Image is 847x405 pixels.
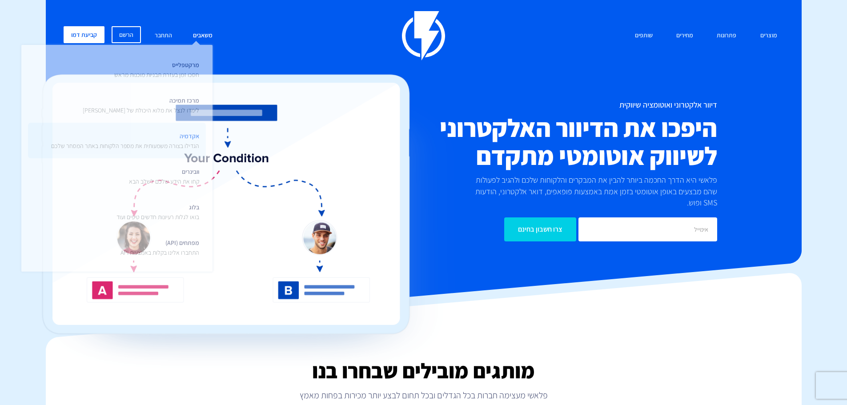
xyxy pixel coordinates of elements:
[578,217,717,241] input: אימייל
[114,70,199,79] p: חסכו זמן בעזרת תבניות מוכנות מראש
[28,229,206,265] a: מפתחים (API)התחברו אלינו בקלות באמצעות API
[28,158,206,194] a: וובינריםקחו את הידע שלכם לשלב הבא
[28,123,206,158] a: אקדמיההגדילו בצורה משמעותית את מספר הלקוחות באתר המסחר שלכם
[83,94,199,115] span: מרכז תמיכה
[460,174,717,209] p: פלאשי היא הדרך החכמה ביותר להבין את המבקרים והלקוחות שלכם ולהגיב לפעולות שהם מבצעים באופן אוטומטי...
[28,52,206,87] a: מרקטפלייסחסכו זמן בעזרת תבניות מוכנות מראש
[129,165,199,186] span: וובינרים
[64,26,104,43] a: קביעת דמו
[112,26,141,43] a: הרשם
[754,26,784,45] a: מוצרים
[28,87,206,123] a: מרכז תמיכהלימדו לנצל את מלוא היכולת של [PERSON_NAME]
[370,114,717,170] h2: היפכו את הדיוור האלקטרוני לשיווק אוטומטי מתקדם
[628,26,659,45] a: שותפים
[710,26,743,45] a: פתרונות
[116,213,199,221] p: בואו לגלות רעיונות חדשים טיפים ועוד
[120,236,199,257] span: מפתחים (API)
[51,129,199,150] span: אקדמיה
[504,217,576,241] input: צרו חשבון בחינם
[114,58,199,79] span: מרקטפלייס
[670,26,700,45] a: מחירים
[83,106,199,115] p: לימדו לנצל את מלוא היכולת של [PERSON_NAME]
[148,26,179,45] a: התחבר
[51,141,199,150] p: הגדילו בצורה משמעותית את מספר הלקוחות באתר המסחר שלכם
[120,248,199,257] p: התחברו אלינו בקלות באמצעות API
[186,26,219,45] a: משאבים
[46,389,802,401] p: פלאשי מעצימה חברות בכל הגדלים ובכל תחום לבצע יותר מכירות בפחות מאמץ
[370,100,717,109] h1: דיוור אלקטרוני ואוטומציה שיווקית
[46,359,802,382] h2: מותגים מובילים שבחרו בנו
[129,177,199,186] p: קחו את הידע שלכם לשלב הבא
[28,194,206,229] a: בלוגבואו לגלות רעיונות חדשים טיפים ועוד
[116,200,199,221] span: בלוג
